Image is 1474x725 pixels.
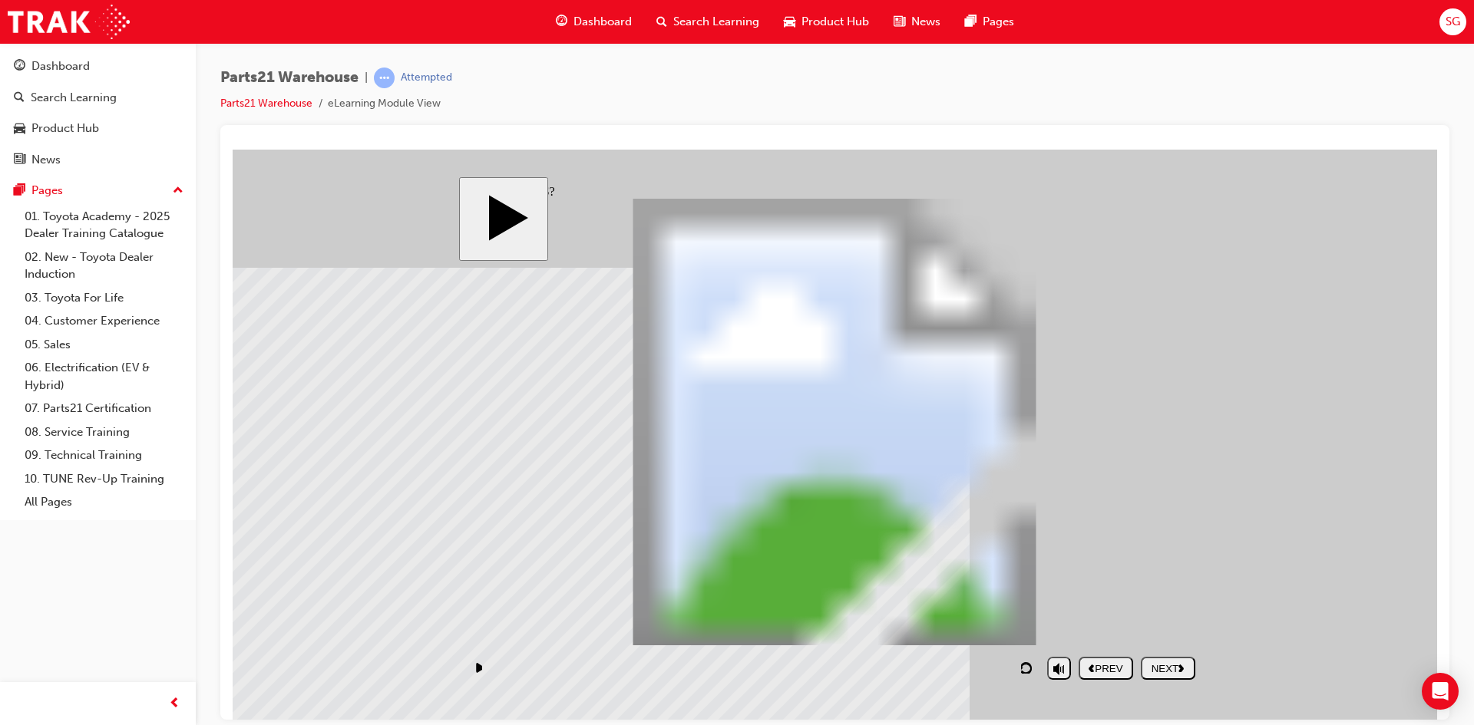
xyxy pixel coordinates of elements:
span: | [365,69,368,87]
span: up-icon [173,181,183,201]
span: prev-icon [169,694,180,713]
a: 03. Toyota For Life [18,286,190,310]
a: 09. Technical Training [18,443,190,467]
span: search-icon [14,91,25,105]
div: Product Hub [31,120,99,137]
button: DashboardSearch LearningProduct HubNews [6,49,190,176]
div: News [31,151,61,169]
span: Product Hub [801,13,869,31]
button: Pages [6,176,190,205]
a: guage-iconDashboard [544,6,644,38]
span: guage-icon [556,12,567,31]
a: All Pages [18,490,190,514]
span: learningRecordVerb_ATTEMPT-icon [374,68,395,88]
a: 01. Toyota Academy - 2025 Dealer Training Catalogue [18,205,190,246]
a: 04. Customer Experience [18,309,190,333]
a: Dashboard [6,52,190,81]
li: eLearning Module View [328,95,441,113]
span: Pages [983,13,1014,31]
a: 10. TUNE Rev-Up Training [18,467,190,491]
a: Search Learning [6,84,190,112]
span: Search Learning [673,13,759,31]
a: pages-iconPages [953,6,1026,38]
a: 07. Parts21 Certification [18,397,190,420]
a: 05. Sales [18,333,190,357]
span: guage-icon [14,60,25,74]
a: car-iconProduct Hub [772,6,881,38]
img: Trak [8,5,130,39]
button: Start [226,28,316,111]
div: Search Learning [31,89,117,107]
div: Pages [31,182,63,199]
button: SG [1439,8,1466,35]
div: Attempted [401,71,452,85]
span: SG [1446,13,1460,31]
a: News [6,146,190,174]
a: Product Hub [6,114,190,143]
a: Parts21 Warehouse [220,97,312,110]
div: Parts21Warehouse Start Course [226,28,979,542]
a: 06. Electrification (EV & Hybrid) [18,356,190,397]
div: Open Intercom Messenger [1422,673,1459,710]
div: Dashboard [31,58,90,75]
a: search-iconSearch Learning [644,6,772,38]
span: News [911,13,940,31]
span: car-icon [784,12,795,31]
span: pages-icon [14,184,25,198]
span: car-icon [14,122,25,136]
span: Dashboard [573,13,632,31]
span: Parts21 Warehouse [220,69,359,87]
a: 08. Service Training [18,420,190,444]
span: news-icon [14,153,25,167]
span: pages-icon [965,12,977,31]
span: search-icon [656,12,667,31]
a: news-iconNews [881,6,953,38]
a: 02. New - Toyota Dealer Induction [18,246,190,286]
span: news-icon [894,12,905,31]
